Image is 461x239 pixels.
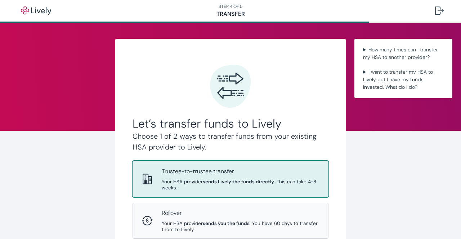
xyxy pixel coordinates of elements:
[360,45,447,63] summary: How many times can I transfer my HSA to another provider?
[162,209,319,217] p: Rollover
[162,167,319,176] p: Trustee-to-trustee transfer
[203,179,274,185] strong: sends Lively the funds directly
[429,2,449,19] button: Log out
[162,220,319,233] span: Your HSA provider . You have 60 days to transfer them to Lively.
[133,203,328,238] button: RolloverRolloverYour HSA providersends you the funds. You have 60 days to transfer them to Lively.
[360,67,447,92] summary: I want to transfer my HSA to Lively but I have my funds invested. What do I do?
[142,173,153,185] svg: Trustee-to-trustee
[133,131,328,152] h4: Choose 1 of 2 ways to transfer funds from your existing HSA provider to Lively.
[133,161,328,197] button: Trustee-to-trusteeTrustee-to-trustee transferYour HSA providersends Lively the funds directly. Th...
[203,220,250,226] strong: sends you the funds
[16,6,56,15] img: Lively
[133,116,328,131] h2: Let’s transfer funds to Lively
[142,215,153,226] svg: Rollover
[162,179,319,191] span: Your HSA provider . This can take 4-8 weeks.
